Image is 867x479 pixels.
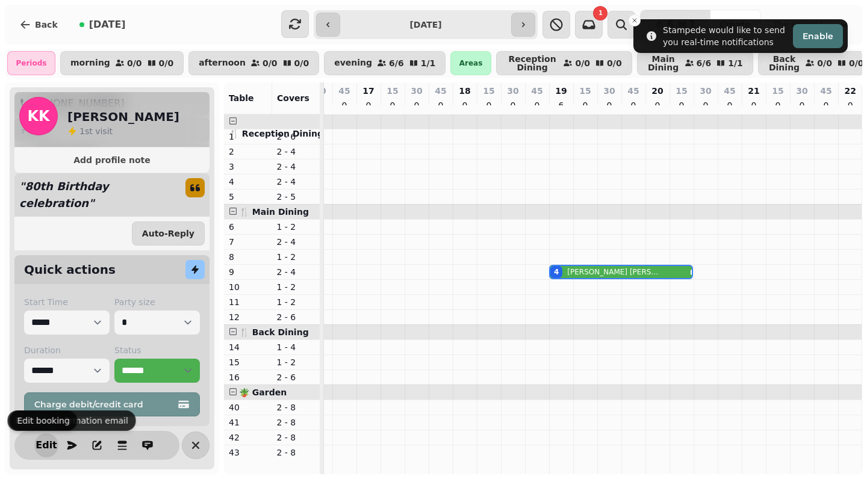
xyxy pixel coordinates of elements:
[60,51,184,75] button: morning0/00/0
[629,14,641,26] button: Close toast
[263,59,278,67] p: 0 / 0
[8,410,136,431] div: Resend confirmation email
[229,341,267,353] p: 14
[127,59,142,67] p: 0 / 0
[142,229,194,238] span: Auto-Reply
[556,99,566,111] p: 6
[277,296,315,308] p: 1 - 2
[34,400,175,409] span: Charge debit/credit card
[277,371,315,383] p: 2 - 6
[277,93,309,103] span: Covers
[532,99,542,111] p: 0
[277,191,315,203] p: 2 - 5
[845,85,856,97] p: 22
[849,59,864,67] p: 0 / 0
[277,176,315,188] p: 2 - 4
[845,99,855,111] p: 0
[132,221,205,246] button: Auto-Reply
[229,146,267,158] p: 2
[159,59,174,67] p: 0 / 0
[749,99,759,111] p: 0
[411,85,422,97] p: 30
[604,99,614,111] p: 0
[324,51,446,75] button: evening6/61/1
[229,401,267,413] p: 40
[35,20,58,29] span: Back
[277,356,315,368] p: 1 - 2
[24,344,110,356] label: Duration
[277,401,315,413] p: 2 - 8
[67,108,179,125] h2: [PERSON_NAME]
[554,267,559,277] div: 4
[450,51,491,75] div: Areas
[39,440,54,450] span: Edit
[229,131,267,143] p: 1
[277,341,315,353] p: 1 - 4
[114,296,200,308] label: Party size
[277,221,315,233] p: 1 - 2
[229,251,267,263] p: 8
[340,99,349,111] p: 0
[277,281,315,293] p: 1 - 2
[239,207,309,217] span: 🍴 Main Dining
[676,85,687,97] p: 15
[412,99,421,111] p: 0
[277,236,315,248] p: 2 - 4
[229,161,267,173] p: 3
[229,296,267,308] p: 11
[701,99,710,111] p: 0
[603,85,615,97] p: 30
[29,156,195,164] span: Add profile note
[793,24,843,48] button: Enable
[663,24,788,48] div: Stampede would like to send you real-time notifications
[647,55,680,72] p: Main Dining
[651,85,663,97] p: 20
[229,266,267,278] p: 9
[697,59,712,67] p: 6 / 6
[725,99,735,111] p: 0
[14,173,176,217] p: " 80th Birthday celebration "
[188,51,319,75] button: afternoon0/00/0
[421,59,436,67] p: 1 / 1
[607,59,622,67] p: 0 / 0
[629,99,638,111] p: 0
[362,85,374,97] p: 17
[460,99,470,111] p: 0
[575,59,590,67] p: 0 / 0
[817,59,832,67] p: 0 / 0
[700,85,711,97] p: 30
[229,191,267,203] p: 5
[229,93,254,103] span: Table
[79,126,85,136] span: 1
[277,447,315,459] p: 2 - 8
[19,152,205,168] button: Add profile note
[796,85,807,97] p: 30
[7,51,55,75] div: Periods
[773,99,783,111] p: 0
[364,99,373,111] p: 0
[579,85,591,97] p: 15
[229,221,267,233] p: 6
[388,99,397,111] p: 0
[199,58,246,68] p: afternoon
[229,281,267,293] p: 10
[114,344,200,356] label: Status
[338,85,350,97] p: 45
[496,51,632,75] button: Reception Dining0/00/0
[10,410,78,431] div: Edit booking
[507,85,518,97] p: 30
[277,416,315,428] p: 2 - 8
[508,99,518,111] p: 0
[724,85,735,97] p: 45
[277,161,315,173] p: 2 - 4
[728,59,743,67] p: 1 / 1
[294,59,309,67] p: 0 / 0
[772,85,783,97] p: 15
[531,85,542,97] p: 45
[277,251,315,263] p: 1 - 2
[24,296,110,308] label: Start Time
[70,10,135,39] button: [DATE]
[436,99,446,111] p: 0
[314,85,326,97] p: 30
[637,51,753,75] button: Main Dining6/61/1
